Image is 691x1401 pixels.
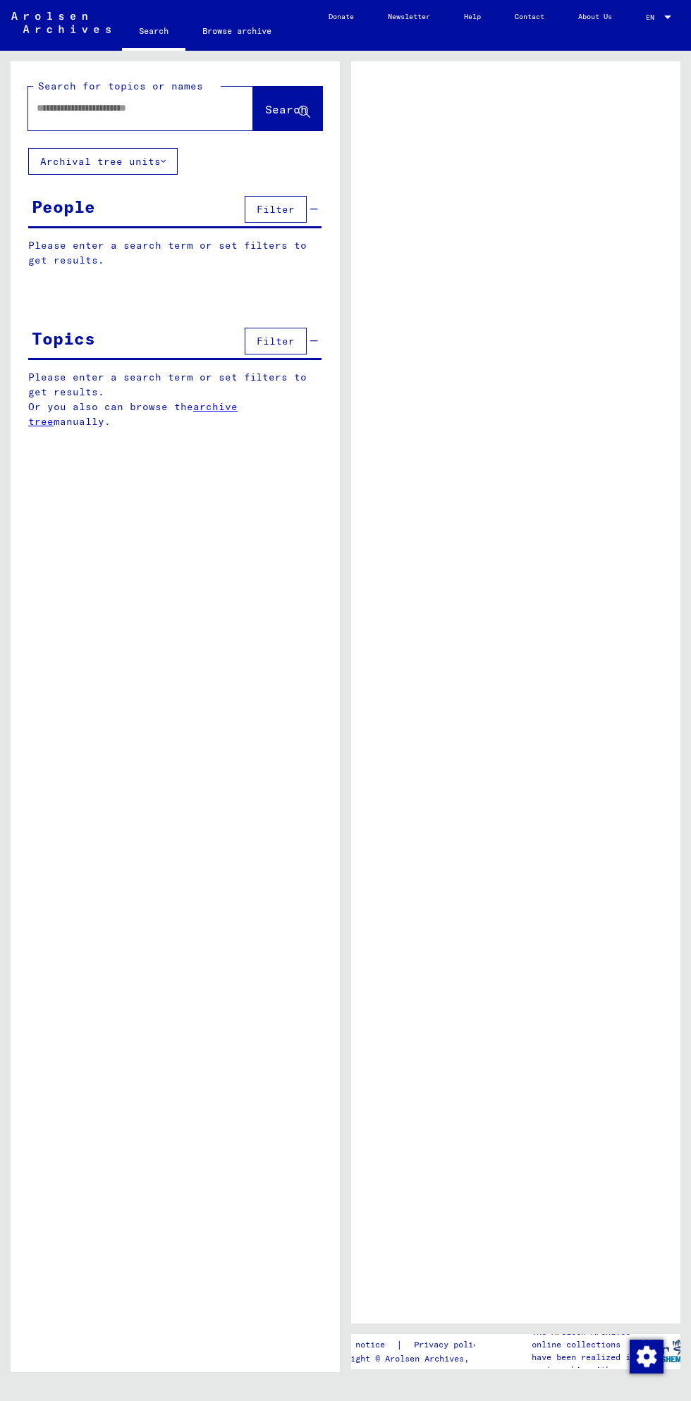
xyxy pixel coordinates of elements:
button: Search [253,87,322,130]
p: Please enter a search term or set filters to get results. Or you also can browse the manually. [28,370,322,429]
p: Copyright © Arolsen Archives, 2021 [326,1352,500,1365]
a: Privacy policy [403,1338,500,1352]
div: People [32,194,95,219]
p: Please enter a search term or set filters to get results. [28,238,322,268]
mat-label: Search for topics or names [38,80,203,92]
div: Change consent [629,1339,663,1373]
img: Arolsen_neg.svg [11,12,111,33]
div: Topics [32,326,95,351]
span: Search [265,102,307,116]
span: EN [646,13,661,21]
button: Archival tree units [28,148,178,175]
button: Filter [245,196,307,223]
span: Filter [257,335,295,347]
a: Search [122,14,185,51]
img: Change consent [630,1340,664,1374]
a: archive tree [28,400,238,428]
div: | [326,1338,500,1352]
p: have been realized in partnership with [532,1351,640,1376]
a: Legal notice [326,1338,396,1352]
p: The Arolsen Archives online collections [532,1326,640,1351]
button: Filter [245,328,307,354]
span: Filter [257,203,295,216]
a: Browse archive [185,14,288,48]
